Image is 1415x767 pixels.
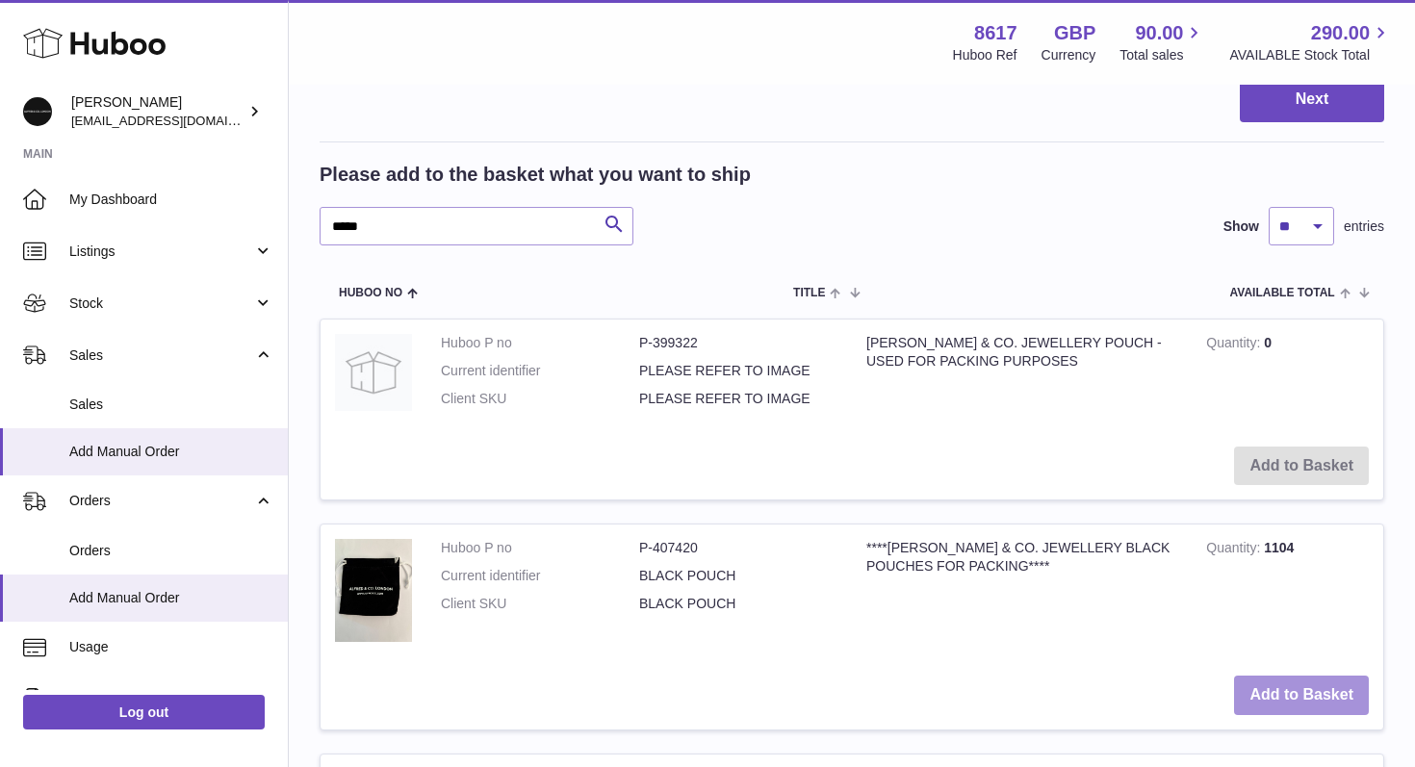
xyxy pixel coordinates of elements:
[639,539,837,557] dd: P-407420
[639,567,837,585] dd: BLACK POUCH
[1229,46,1392,64] span: AVAILABLE Stock Total
[69,589,273,607] span: Add Manual Order
[1234,676,1369,715] button: Add to Basket
[793,287,825,299] span: Title
[69,346,253,365] span: Sales
[441,567,639,585] dt: Current identifier
[69,396,273,414] span: Sales
[1311,20,1370,46] span: 290.00
[1240,77,1384,122] button: Next
[441,390,639,408] dt: Client SKU
[69,294,253,313] span: Stock
[441,334,639,352] dt: Huboo P no
[639,334,837,352] dd: P-399322
[1230,287,1335,299] span: AVAILABLE Total
[23,695,265,729] a: Log out
[69,443,273,461] span: Add Manual Order
[1344,217,1384,236] span: entries
[335,334,412,411] img: ALFRED & CO. JEWELLERY POUCH - USED FOR PACKING PURPOSES
[69,191,273,209] span: My Dashboard
[69,542,273,560] span: Orders
[639,362,837,380] dd: PLEASE REFER TO IMAGE
[335,539,412,642] img: ****ALFRED & CO. JEWELLERY BLACK POUCHES FOR PACKING****
[69,492,253,510] span: Orders
[1206,540,1264,560] strong: Quantity
[1119,46,1205,64] span: Total sales
[441,595,639,613] dt: Client SKU
[71,93,244,130] div: [PERSON_NAME]
[1054,20,1095,46] strong: GBP
[974,20,1017,46] strong: 8617
[69,243,253,261] span: Listings
[69,638,273,656] span: Usage
[23,97,52,126] img: hello@alfredco.com
[1042,46,1096,64] div: Currency
[1206,335,1264,355] strong: Quantity
[1135,20,1183,46] span: 90.00
[1223,217,1259,236] label: Show
[1119,20,1205,64] a: 90.00 Total sales
[852,524,1192,661] td: ****[PERSON_NAME] & CO. JEWELLERY BLACK POUCHES FOR PACKING****
[320,162,751,188] h2: Please add to the basket what you want to ship
[1192,524,1383,661] td: 1104
[953,46,1017,64] div: Huboo Ref
[639,390,837,408] dd: PLEASE REFER TO IMAGE
[1229,20,1392,64] a: 290.00 AVAILABLE Stock Total
[441,539,639,557] dt: Huboo P no
[441,362,639,380] dt: Current identifier
[71,113,283,128] span: [EMAIL_ADDRESS][DOMAIN_NAME]
[339,287,402,299] span: Huboo no
[639,595,837,613] dd: BLACK POUCH
[1192,320,1383,432] td: 0
[852,320,1192,432] td: [PERSON_NAME] & CO. JEWELLERY POUCH - USED FOR PACKING PURPOSES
